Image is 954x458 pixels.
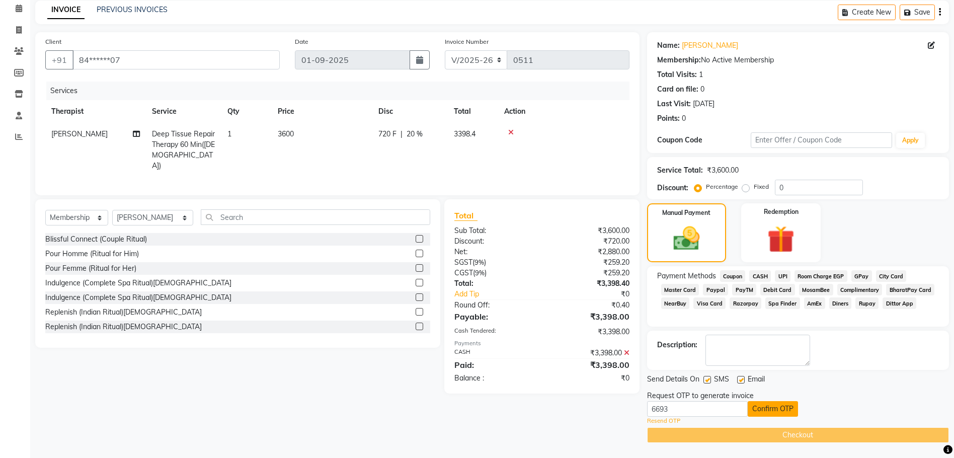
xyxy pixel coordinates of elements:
[447,311,542,323] div: Payable:
[558,289,637,299] div: ₹0
[45,307,202,318] div: Replenish (Indian Ritual)[DEMOGRAPHIC_DATA]
[693,297,726,309] span: Visa Card
[542,348,637,358] div: ₹3,398.00
[838,5,896,20] button: Create New
[447,236,542,247] div: Discount:
[714,374,729,387] span: SMS
[447,359,542,371] div: Paid:
[542,327,637,337] div: ₹3,398.00
[749,270,771,282] span: CASH
[829,297,852,309] span: Diners
[730,297,761,309] span: Razorpay
[454,268,473,277] span: CGST
[542,278,637,289] div: ₹3,398.40
[662,208,710,217] label: Manual Payment
[47,1,85,19] a: INVOICE
[45,278,231,288] div: Indulgence (Complete Spa Ritual)[DEMOGRAPHIC_DATA]
[542,268,637,278] div: ₹259.20
[647,401,748,417] input: Enter OTP
[707,165,739,176] div: ₹3,600.00
[657,55,939,65] div: No Active Membership
[754,182,769,191] label: Fixed
[221,100,272,123] th: Qty
[657,69,697,80] div: Total Visits:
[886,284,934,295] span: BharatPay Card
[883,297,916,309] span: Dittor App
[542,236,637,247] div: ₹720.00
[765,297,800,309] span: Spa Finder
[45,234,147,245] div: Blissful Connect (Couple Ritual)
[693,99,714,109] div: [DATE]
[447,327,542,337] div: Cash Tendered:
[45,292,231,303] div: Indulgence (Complete Spa Ritual)[DEMOGRAPHIC_DATA]
[97,5,168,14] a: PREVIOUS INVOICES
[764,207,799,216] label: Redemption
[876,270,907,282] span: City Card
[378,129,396,139] span: 720 F
[760,284,795,295] span: Debit Card
[657,55,701,65] div: Membership:
[657,340,697,350] div: Description:
[542,247,637,257] div: ₹2,880.00
[45,100,146,123] th: Therapist
[661,284,699,295] span: Master Card
[900,5,935,20] button: Save
[657,271,716,281] span: Payment Methods
[647,391,754,401] div: Request OTP to generate invoice
[454,258,472,267] span: SGST
[657,40,680,51] div: Name:
[542,311,637,323] div: ₹3,398.00
[542,300,637,311] div: ₹0.40
[474,258,484,266] span: 9%
[447,268,542,278] div: ( )
[661,297,690,309] span: NearBuy
[542,225,637,236] div: ₹3,600.00
[454,129,475,138] span: 3398.4
[794,270,847,282] span: Room Charge EGP
[454,210,478,221] span: Total
[896,133,925,148] button: Apply
[45,263,136,274] div: Pour Femme (Ritual for Her)
[851,270,872,282] span: GPay
[657,183,688,193] div: Discount:
[542,373,637,384] div: ₹0
[45,322,202,332] div: Replenish (Indian Ritual)[DEMOGRAPHIC_DATA]
[682,40,738,51] a: [PERSON_NAME]
[657,84,698,95] div: Card on file:
[295,37,308,46] label: Date
[657,165,703,176] div: Service Total:
[657,99,691,109] div: Last Visit:
[152,129,215,170] span: Deep Tissue Repair Therapy 60 Min([DEMOGRAPHIC_DATA])
[657,135,751,145] div: Coupon Code
[542,257,637,268] div: ₹259.20
[72,50,280,69] input: Search by Name/Mobile/Email/Code
[700,84,704,95] div: 0
[751,132,892,148] input: Enter Offer / Coupon Code
[475,269,485,277] span: 9%
[647,417,680,425] a: Resend OTP
[799,284,833,295] span: MosamBee
[775,270,790,282] span: UPI
[448,100,498,123] th: Total
[804,297,825,309] span: AmEx
[720,270,746,282] span: Coupon
[51,129,108,138] span: [PERSON_NAME]
[703,284,728,295] span: Paypal
[454,339,629,348] div: Payments
[748,401,798,417] button: Confirm OTP
[146,100,221,123] th: Service
[732,284,756,295] span: PayTM
[447,373,542,384] div: Balance :
[699,69,703,80] div: 1
[46,82,637,100] div: Services
[682,113,686,124] div: 0
[447,278,542,289] div: Total:
[447,300,542,311] div: Round Off:
[45,249,139,259] div: Pour Homme (Ritual for Him)
[759,222,803,256] img: _gift.svg
[447,289,558,299] a: Add Tip
[447,247,542,257] div: Net:
[542,359,637,371] div: ₹3,398.00
[837,284,883,295] span: Complimentary
[272,100,372,123] th: Price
